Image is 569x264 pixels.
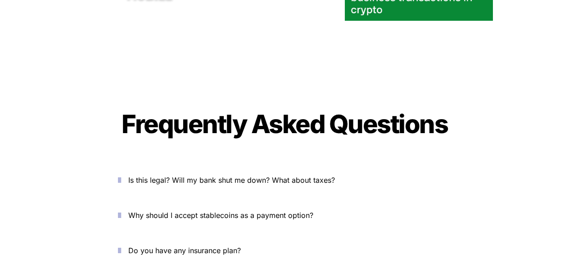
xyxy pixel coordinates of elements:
button: Why should I accept stablecoins as a payment option? [104,201,465,229]
button: Is this legal? Will my bank shut me down? What about taxes? [104,166,465,194]
span: Is this legal? Will my bank shut me down? What about taxes? [128,176,335,185]
span: Why should I accept stablecoins as a payment option? [128,211,313,220]
span: Do you have any insurance plan? [128,246,241,255]
span: Frequently Asked Questions [122,109,447,139]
